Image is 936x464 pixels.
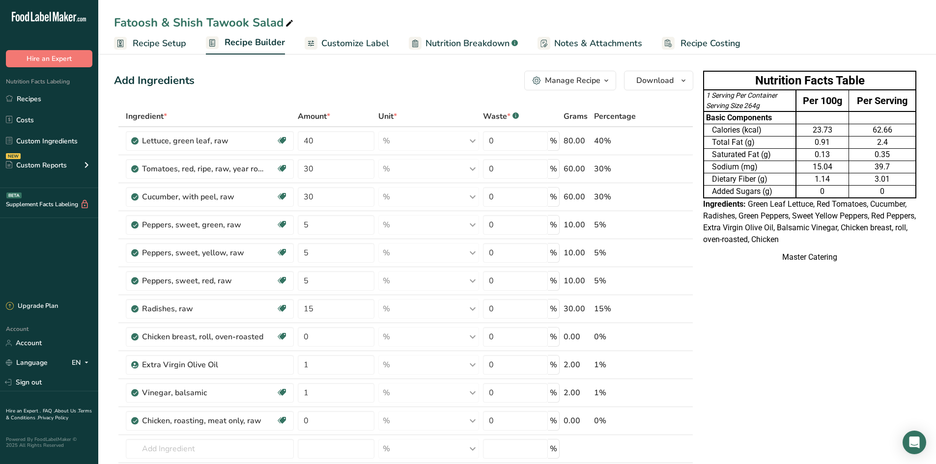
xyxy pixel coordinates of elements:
div: Chicken breast, roll, oven-roasted [142,331,265,343]
div: 60.00 [564,191,590,203]
div: Extra Virgin Olive Oil [142,359,265,371]
div: 5% [594,247,647,259]
div: 5% [594,219,647,231]
div: 0.35 [851,149,913,161]
span: Amount [298,110,330,122]
div: 15.04 [798,161,847,173]
a: Privacy Policy [38,414,68,421]
input: Add Ingredient [126,439,294,459]
div: 10.00 [564,247,590,259]
span: Nutrition Breakdown [425,37,510,50]
span: Serving Size [706,102,742,109]
span: 264g [744,102,760,109]
div: 15% [594,303,647,315]
span: Notes & Attachments [554,37,642,50]
a: Recipe Builder [206,31,285,55]
div: 2.4 [851,136,913,148]
div: 2.00 [564,359,590,371]
div: 10.00 [564,275,590,287]
div: 1 Serving Per Container [706,90,794,101]
td: Calories (kcal) [704,124,796,136]
div: Lettuce, green leaf, raw [142,135,265,147]
div: 1% [594,387,647,399]
div: NEW [6,153,21,159]
a: Hire an Expert . [6,408,41,414]
div: Fatoosh & Shish Tawook Salad [114,14,295,31]
div: 2.00 [564,387,590,399]
span: Recipe Costing [681,37,740,50]
a: Terms & Conditions . [6,408,92,421]
a: Customize Label [305,32,389,55]
div: Cucumber, with peel, raw [142,191,265,203]
div: Chicken, roasting, meat only, raw [142,415,265,427]
div: 30.00 [564,303,590,315]
div: Add Ingredients [114,73,195,89]
div: EN [72,357,92,369]
td: Dietary Fiber (g) [704,173,796,186]
button: Download [624,71,693,90]
div: 60.00 [564,163,590,175]
td: Saturated Fat (g) [704,149,796,161]
a: Recipe Costing [662,32,740,55]
div: 0.00 [564,415,590,427]
div: Waste [483,110,519,122]
div: Peppers, sweet, red, raw [142,275,265,287]
td: Sodium (mg) [704,161,796,173]
div: 0.13 [798,149,847,161]
div: BETA [6,192,22,198]
span: Customize Label [321,37,389,50]
div: 0 [798,186,847,197]
a: Notes & Attachments [538,32,642,55]
a: Recipe Setup [114,32,186,55]
span: Percentage [594,110,636,122]
span: Ingredients: [703,199,746,209]
span: Ingredient [126,110,167,122]
div: Tomatoes, red, ripe, raw, year round average [142,163,265,175]
a: FAQ . [43,408,55,414]
div: 23.73 [798,124,847,136]
div: 10.00 [564,219,590,231]
div: 30% [594,191,647,203]
div: Powered By FoodLabelMaker © 2025 All Rights Reserved [6,437,92,448]
div: 0.00 [564,331,590,343]
div: 5% [594,275,647,287]
div: Peppers, sweet, yellow, raw [142,247,265,259]
div: 62.66 [851,124,913,136]
div: Manage Recipe [545,75,600,86]
div: Radishes, raw [142,303,265,315]
div: 0% [594,415,647,427]
div: 40% [594,135,647,147]
div: 1.14 [798,173,847,185]
td: Added Sugars (g) [704,186,796,198]
div: 0% [594,331,647,343]
div: 0 [851,186,913,197]
button: Manage Recipe [524,71,616,90]
button: Hire an Expert [6,50,92,67]
div: Custom Reports [6,160,67,170]
th: Nutrition Facts Table [704,71,916,90]
div: 80.00 [564,135,590,147]
a: Nutrition Breakdown [409,32,518,55]
span: Grams [564,110,588,122]
div: 39.7 [851,161,913,173]
div: 30% [594,163,647,175]
div: 0.91 [798,136,847,148]
span: Green Leaf Lettuce, Red Tomatoes, Cucumber, Radishes, Green Peppers, Sweet Yellow Peppers, Red Pe... [703,199,916,244]
td: Per 100g [796,90,849,111]
div: Vinegar, balsamic [142,387,265,399]
a: About Us . [55,408,78,414]
div: Upgrade Plan [6,301,58,311]
td: Total Fat (g) [704,136,796,149]
td: Basic Components [704,111,796,124]
a: Language [6,354,48,371]
div: Peppers, sweet, green, raw [142,219,265,231]
div: 1% [594,359,647,371]
div: Master Catering [703,251,916,263]
div: Open Intercom Messenger [903,431,926,454]
span: Download [636,75,674,86]
div: 3.01 [851,173,913,185]
span: Recipe Setup [133,37,186,50]
td: Per Serving [849,90,916,111]
span: Recipe Builder [225,36,285,49]
span: Unit [378,110,397,122]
